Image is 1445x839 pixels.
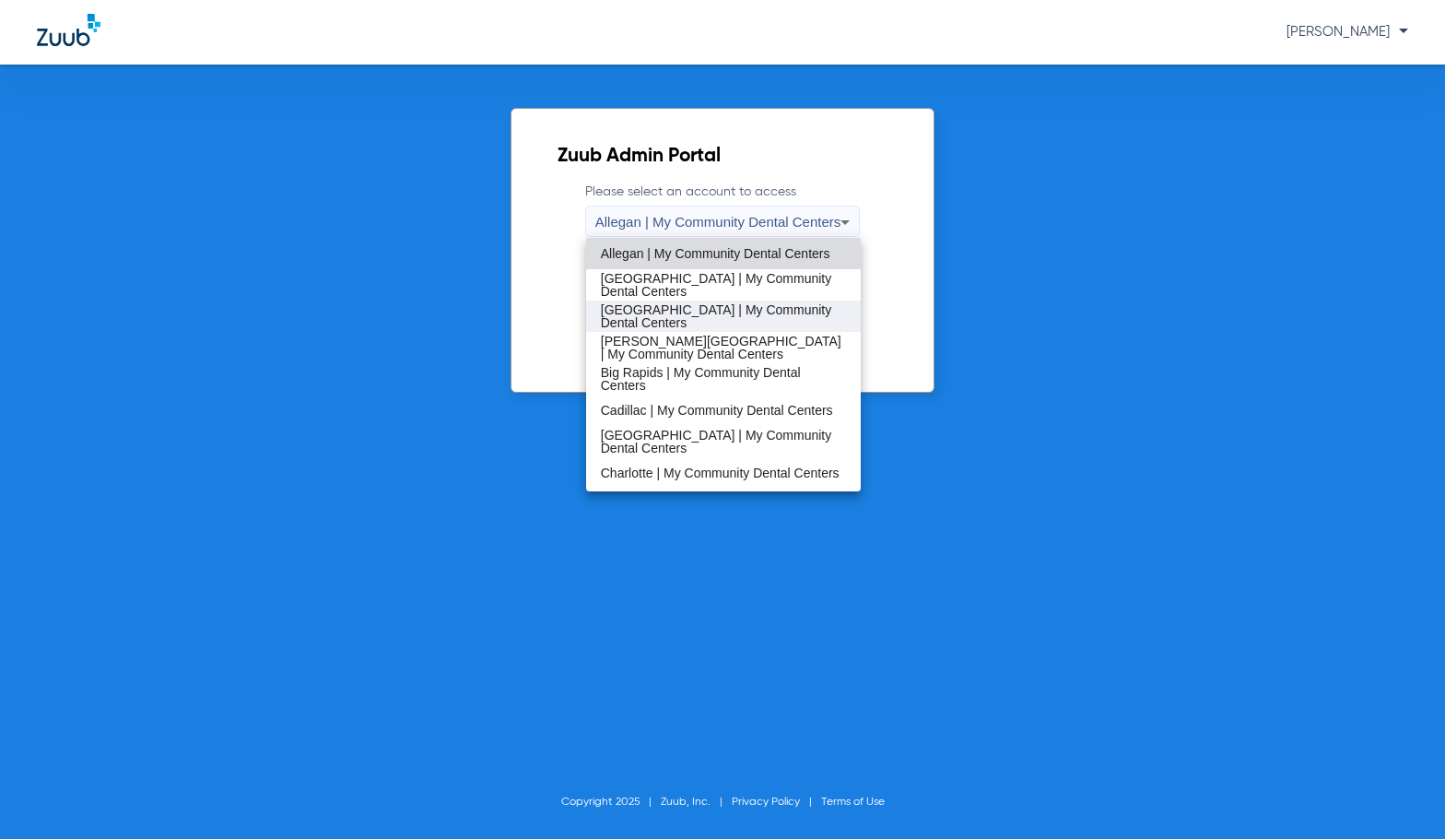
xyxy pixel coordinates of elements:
[601,404,833,417] span: Cadillac | My Community Dental Centers
[601,429,847,455] span: [GEOGRAPHIC_DATA] | My Community Dental Centers
[601,247,830,260] span: Allegan | My Community Dental Centers
[601,335,847,360] span: [PERSON_NAME][GEOGRAPHIC_DATA] | My Community Dental Centers
[601,272,847,298] span: [GEOGRAPHIC_DATA] | My Community Dental Centers
[1353,750,1445,839] iframe: Chat Widget
[601,303,847,329] span: [GEOGRAPHIC_DATA] | My Community Dental Centers
[601,467,840,479] span: Charlotte | My Community Dental Centers
[601,366,847,392] span: Big Rapids | My Community Dental Centers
